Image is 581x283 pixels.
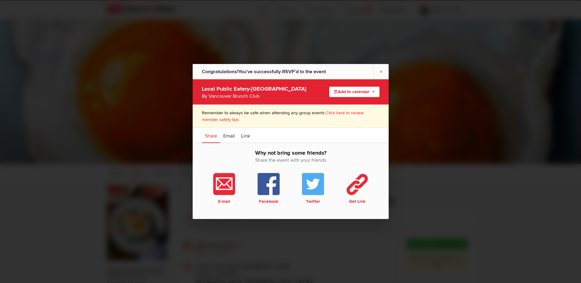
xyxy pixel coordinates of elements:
b: E-mail [203,199,245,204]
p: Remember to always be safe when attending any group events. [202,110,379,123]
div: By Vancouver Brunch Club [202,92,308,100]
div: Local Public Eatery-[GEOGRAPHIC_DATA] [202,84,308,100]
a: Facebook [246,173,291,204]
a: × [373,64,389,79]
b: Get Link [336,199,378,204]
a: Click here to review member safety tips. [202,110,364,122]
a: Email [220,128,238,143]
span: Link [241,133,250,139]
span: Share the event with your friends [202,157,379,164]
a: Link [238,128,253,143]
span: Share [205,133,217,139]
div: You’ve successfully RSVP’d to the event [202,64,326,79]
button: Add to calendar [329,87,379,97]
a: Twitter [291,173,335,204]
span: Email [223,133,235,139]
span: Congratulations! [202,69,238,75]
h2: Why not bring some friends? [202,149,379,170]
b: Twitter [292,199,334,204]
a: E-mail [202,173,246,204]
a: Share [202,128,220,143]
b: Facebook [247,199,289,204]
a: Get Link [335,173,379,204]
